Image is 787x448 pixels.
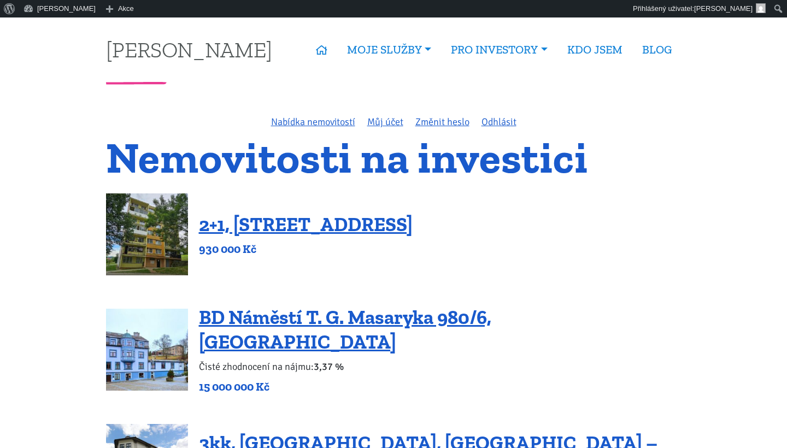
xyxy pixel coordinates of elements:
[367,116,403,128] a: Můj účet
[314,361,344,373] b: 3,37 %
[106,139,682,176] h1: Nemovitosti na investici
[199,241,413,257] p: 930 000 Kč
[632,37,682,62] a: BLOG
[557,37,632,62] a: KDO JSEM
[106,39,272,60] a: [PERSON_NAME]
[199,213,413,236] a: 2+1, [STREET_ADDRESS]
[415,116,469,128] a: Změnit heslo
[199,359,682,374] p: Čisté zhodnocení na nájmu:
[441,37,557,62] a: PRO INVESTORY
[199,305,491,353] a: BD Náměstí T. G. Masaryka 980/6, [GEOGRAPHIC_DATA]
[199,379,682,394] p: 15 000 000 Kč
[694,4,753,13] span: [PERSON_NAME]
[337,37,441,62] a: MOJE SLUŽBY
[481,116,516,128] a: Odhlásit
[271,116,355,128] a: Nabídka nemovitostí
